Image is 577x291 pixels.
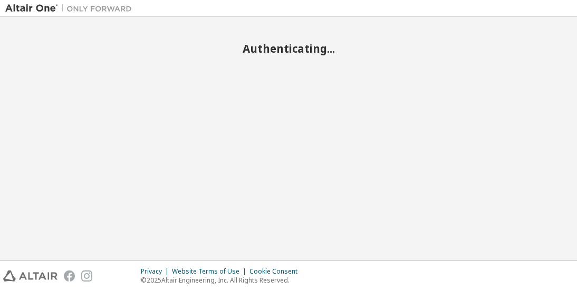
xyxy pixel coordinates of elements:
img: instagram.svg [81,270,92,282]
img: altair_logo.svg [3,270,57,282]
p: © 2025 Altair Engineering, Inc. All Rights Reserved. [141,276,304,285]
img: Altair One [5,3,137,14]
div: Website Terms of Use [172,267,249,276]
h2: Authenticating... [5,42,572,55]
div: Cookie Consent [249,267,304,276]
img: facebook.svg [64,270,75,282]
div: Privacy [141,267,172,276]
